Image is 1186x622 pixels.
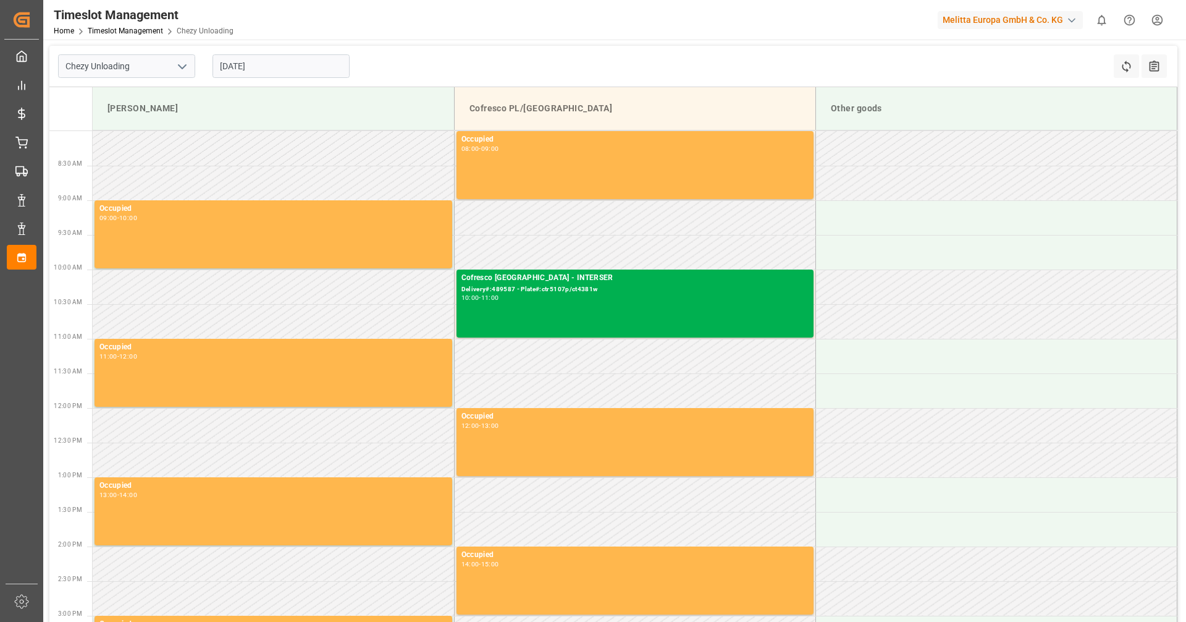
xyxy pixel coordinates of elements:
div: 11:00 [481,295,499,300]
div: - [479,561,481,567]
div: - [479,423,481,428]
span: 11:30 AM [54,368,82,375]
div: 13:00 [481,423,499,428]
div: 11:00 [99,354,117,359]
button: open menu [172,57,191,76]
div: Timeslot Management [54,6,233,24]
a: Home [54,27,74,35]
span: 2:00 PM [58,541,82,548]
div: 14:00 [119,492,137,498]
div: 08:00 [461,146,479,151]
span: 2:30 PM [58,576,82,582]
div: Other goods [826,97,1167,120]
span: 8:30 AM [58,160,82,167]
div: Occupied [461,134,809,146]
span: 11:00 AM [54,333,82,340]
div: 14:00 [461,561,479,567]
div: - [117,215,119,221]
button: show 0 new notifications [1088,6,1116,34]
div: - [479,295,481,300]
span: 12:30 PM [54,437,82,444]
div: 12:00 [461,423,479,428]
div: Occupied [99,203,447,215]
div: 09:00 [481,146,499,151]
div: - [117,354,119,359]
div: Delivery#:489587 - Plate#:ctr5107p/ct4381w [461,284,809,295]
div: 09:00 [99,215,117,221]
div: 15:00 [481,561,499,567]
span: 12:00 PM [54,403,82,409]
button: Help Center [1116,6,1143,34]
div: Occupied [461,549,809,561]
div: 13:00 [99,492,117,498]
button: Melitta Europa GmbH & Co. KG [938,8,1088,32]
div: 10:00 [119,215,137,221]
span: 1:30 PM [58,506,82,513]
div: Occupied [99,341,447,354]
span: 1:00 PM [58,472,82,479]
div: 10:00 [461,295,479,300]
input: DD-MM-YYYY [212,54,350,78]
div: Melitta Europa GmbH & Co. KG [938,11,1083,29]
span: 3:00 PM [58,610,82,617]
div: - [479,146,481,151]
div: 12:00 [119,354,137,359]
span: 9:30 AM [58,229,82,236]
div: Occupied [461,411,809,423]
div: Cofresco [GEOGRAPHIC_DATA] - INTERSER [461,272,809,284]
input: Type to search/select [58,54,195,78]
div: Occupied [99,480,447,492]
span: 10:00 AM [54,264,82,271]
div: - [117,492,119,498]
span: 10:30 AM [54,299,82,305]
div: Cofresco PL/[GEOGRAPHIC_DATA] [465,97,805,120]
div: [PERSON_NAME] [103,97,444,120]
a: Timeslot Management [88,27,163,35]
span: 9:00 AM [58,195,82,202]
